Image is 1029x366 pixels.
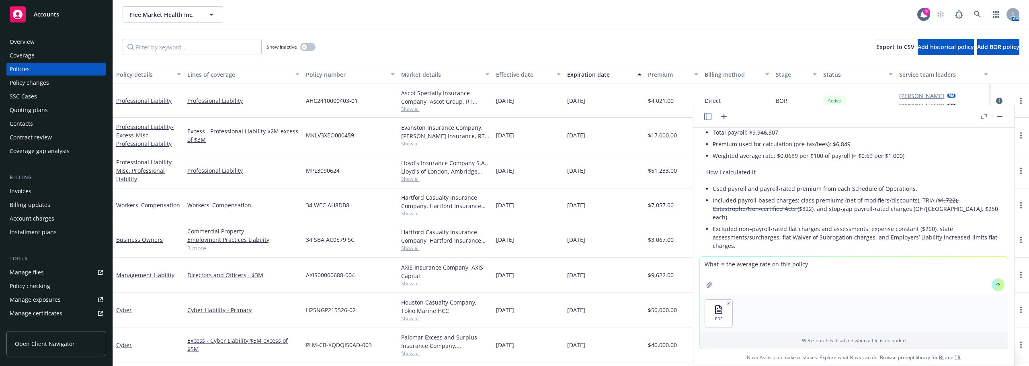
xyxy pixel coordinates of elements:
[1016,200,1026,210] a: more
[10,280,50,292] div: Policy checking
[187,166,299,175] a: Professional Liability
[645,65,702,84] button: Premium
[401,176,490,182] span: Show all
[567,201,585,209] span: [DATE]
[187,235,299,244] a: Employment Practices Liability
[493,65,564,84] button: Effective date
[10,307,62,320] div: Manage certificates
[496,271,514,279] span: [DATE]
[401,298,490,315] div: Houston Casualty Company, Tokio Marine HCC
[306,306,356,314] span: H25NGP215526-02
[876,39,914,55] button: Export to CSV
[401,263,490,280] div: AXIS Insurance Company, AXIS Capital
[15,339,75,348] span: Open Client Navigator
[116,341,132,349] a: Cyber
[10,198,50,211] div: Billing updates
[306,201,349,209] span: 34 WEC AH8DB8
[713,150,1001,162] li: Weighted average rate: $0.0689 per $100 of payroll (≈ $0.69 per $1,000)
[648,306,677,314] span: $50,000.00
[567,166,585,175] span: [DATE]
[10,90,37,103] div: SSC Cases
[496,131,514,139] span: [DATE]
[123,6,223,22] button: Free Market Health Inc.
[306,271,355,279] span: AXIS00000688-004
[899,70,979,79] div: Service team leaders
[820,65,896,84] button: Status
[1016,340,1026,350] a: more
[187,127,299,144] a: Excess - Professional Liability $2M excess of $3M
[6,35,106,48] a: Overview
[184,65,303,84] button: Lines of coverage
[6,185,106,198] a: Invoices
[6,266,106,279] a: Manage files
[10,35,35,48] div: Overview
[116,158,174,183] a: Professional Liability
[1016,270,1026,280] a: more
[401,70,481,79] div: Market details
[6,3,106,26] a: Accounts
[116,158,174,183] span: - Misc. Professional Liability
[116,201,180,209] a: Workers' Compensation
[10,212,54,225] div: Account charges
[994,96,1004,106] a: circleInformation
[496,341,514,349] span: [DATE]
[6,131,106,144] a: Contract review
[933,6,949,22] a: Start snowing
[923,8,930,15] div: 2
[700,257,1008,294] textarea: What is the average rate on this policy
[187,70,291,79] div: Lines of coverage
[187,336,299,353] a: Excess - Cyber Liability $5M excess of $5M
[1016,166,1026,176] a: more
[266,43,297,50] span: Show inactive
[715,316,722,321] span: PDF
[970,6,986,22] a: Search
[10,49,35,62] div: Coverage
[306,235,355,244] span: 34 SBA AC0579 SC
[401,193,490,210] div: Hartford Casualty Insurance Company, Hartford Insurance Group
[6,212,106,225] a: Account charges
[496,235,514,244] span: [DATE]
[306,166,340,175] span: MPL3090624
[6,49,106,62] a: Coverage
[823,70,884,79] div: Status
[10,321,50,333] div: Manage claims
[951,6,967,22] a: Report a Bug
[116,70,172,79] div: Policy details
[6,145,106,157] a: Coverage gap analysis
[6,104,106,117] a: Quoting plans
[496,306,514,314] span: [DATE]
[306,341,372,349] span: PLM-CB-XQDQIS0AD-003
[1016,96,1026,106] a: more
[401,228,490,245] div: Hartford Casualty Insurance Company, Hartford Insurance Group
[6,293,106,306] a: Manage exposures
[129,10,199,19] span: Free Market Health Inc.
[648,166,677,175] span: $51,233.00
[401,123,490,140] div: Evanston Insurance Company, [PERSON_NAME] Insurance, RT Specialty Insurance Services, LLC (RSG Sp...
[6,198,106,211] a: Billing updates
[713,223,1001,251] li: Excluded non–payroll-rated flat charges and assessments: expense constant ($260), state assessmen...
[939,354,944,361] a: BI
[1016,305,1026,315] a: more
[116,271,174,279] a: Management Liability
[187,271,299,279] a: Directors and Officers - $3M
[187,306,299,314] a: Cyber Liability - Primary
[776,70,808,79] div: Stage
[567,271,585,279] span: [DATE]
[1016,131,1026,140] a: more
[918,43,974,51] span: Add historical policy
[648,201,674,209] span: $7,057.00
[6,280,106,292] a: Policy checking
[6,226,106,239] a: Installment plans
[398,65,493,84] button: Market details
[6,63,106,76] a: Policies
[303,65,398,84] button: Policy number
[187,227,299,235] a: Commercial Property
[113,65,184,84] button: Policy details
[706,168,1001,176] p: How I calculated it
[10,76,49,89] div: Policy changes
[496,70,552,79] div: Effective date
[705,300,732,327] button: PDF
[401,159,490,176] div: Lloyd's Insurance Company S.A., Lloyd's of London, Ambridge Partners LLC
[10,226,57,239] div: Installment plans
[401,210,490,217] span: Show all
